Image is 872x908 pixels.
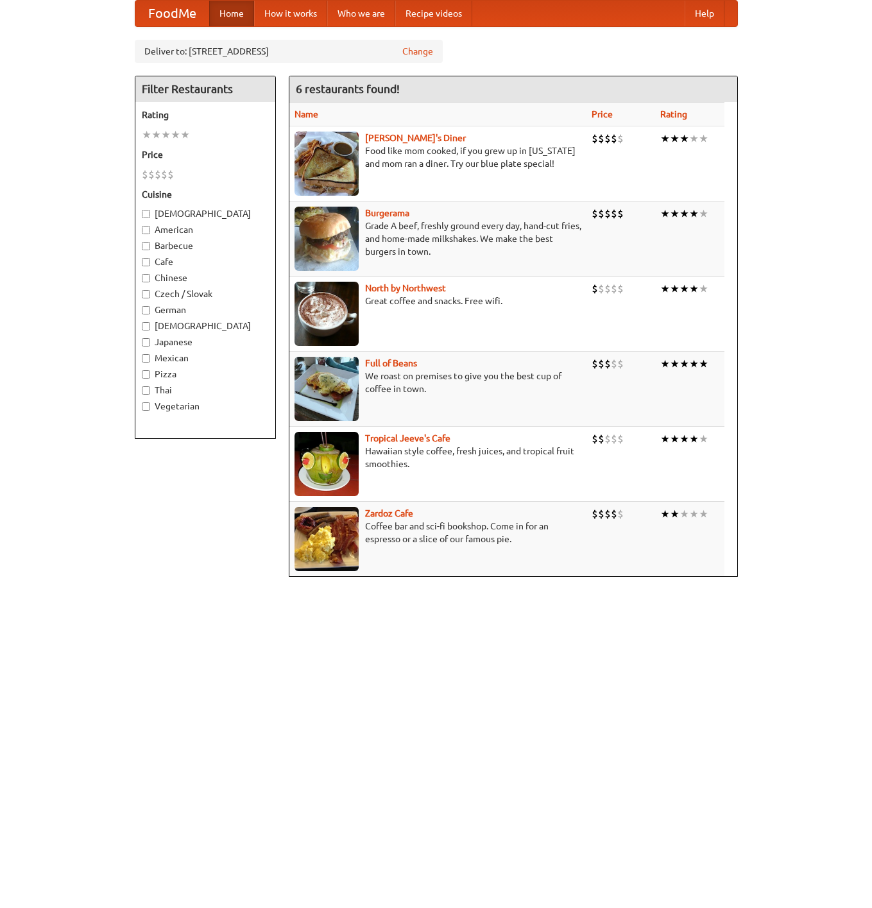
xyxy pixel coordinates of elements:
[142,290,150,298] input: Czech / Slovak
[395,1,472,26] a: Recipe videos
[680,282,689,296] li: ★
[365,208,409,218] a: Burgerama
[142,352,269,364] label: Mexican
[689,207,699,221] li: ★
[699,507,708,521] li: ★
[699,432,708,446] li: ★
[142,354,150,363] input: Mexican
[142,210,150,218] input: [DEMOGRAPHIC_DATA]
[617,207,624,221] li: $
[598,282,604,296] li: $
[295,357,359,421] img: beans.jpg
[155,167,161,182] li: $
[142,108,269,121] h5: Rating
[660,357,670,371] li: ★
[142,128,151,142] li: ★
[142,322,150,330] input: [DEMOGRAPHIC_DATA]
[699,282,708,296] li: ★
[151,128,161,142] li: ★
[592,357,598,371] li: $
[295,144,581,170] p: Food like mom cooked, if you grew up in [US_STATE] and mom ran a diner. Try our blue plate special!
[617,507,624,521] li: $
[161,128,171,142] li: ★
[598,207,604,221] li: $
[142,336,269,348] label: Japanese
[254,1,327,26] a: How it works
[295,132,359,196] img: sallys.jpg
[660,432,670,446] li: ★
[365,283,446,293] a: North by Northwest
[680,357,689,371] li: ★
[142,271,269,284] label: Chinese
[365,433,450,443] b: Tropical Jeeve's Cafe
[660,109,687,119] a: Rating
[617,282,624,296] li: $
[295,219,581,258] p: Grade A beef, freshly ground every day, hand-cut fries, and home-made milkshakes. We make the bes...
[295,507,359,571] img: zardoz.jpg
[167,167,174,182] li: $
[592,132,598,146] li: $
[660,282,670,296] li: ★
[617,132,624,146] li: $
[680,432,689,446] li: ★
[689,357,699,371] li: ★
[689,282,699,296] li: ★
[611,357,617,371] li: $
[209,1,254,26] a: Home
[135,1,209,26] a: FoodMe
[604,432,611,446] li: $
[142,242,150,250] input: Barbecue
[135,76,275,102] h4: Filter Restaurants
[670,282,680,296] li: ★
[604,357,611,371] li: $
[142,188,269,201] h5: Cuisine
[611,207,617,221] li: $
[295,282,359,346] img: north.jpg
[592,432,598,446] li: $
[142,207,269,220] label: [DEMOGRAPHIC_DATA]
[670,432,680,446] li: ★
[604,132,611,146] li: $
[699,357,708,371] li: ★
[365,358,417,368] a: Full of Beans
[180,128,190,142] li: ★
[295,432,359,496] img: jeeves.jpg
[142,258,150,266] input: Cafe
[295,109,318,119] a: Name
[142,306,150,314] input: German
[295,520,581,545] p: Coffee bar and sci-fi bookshop. Come in for an espresso or a slice of our famous pie.
[142,274,150,282] input: Chinese
[142,386,150,395] input: Thai
[327,1,395,26] a: Who we are
[670,507,680,521] li: ★
[617,432,624,446] li: $
[142,167,148,182] li: $
[685,1,724,26] a: Help
[689,132,699,146] li: ★
[142,402,150,411] input: Vegetarian
[670,132,680,146] li: ★
[598,507,604,521] li: $
[295,370,581,395] p: We roast on premises to give you the best cup of coffee in town.
[680,207,689,221] li: ★
[148,167,155,182] li: $
[142,287,269,300] label: Czech / Slovak
[161,167,167,182] li: $
[689,507,699,521] li: ★
[592,282,598,296] li: $
[135,40,443,63] div: Deliver to: [STREET_ADDRESS]
[670,207,680,221] li: ★
[604,207,611,221] li: $
[699,132,708,146] li: ★
[142,338,150,347] input: Japanese
[660,132,670,146] li: ★
[365,508,413,518] a: Zardoz Cafe
[295,445,581,470] p: Hawaiian style coffee, fresh juices, and tropical fruit smoothies.
[142,239,269,252] label: Barbecue
[598,132,604,146] li: $
[598,432,604,446] li: $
